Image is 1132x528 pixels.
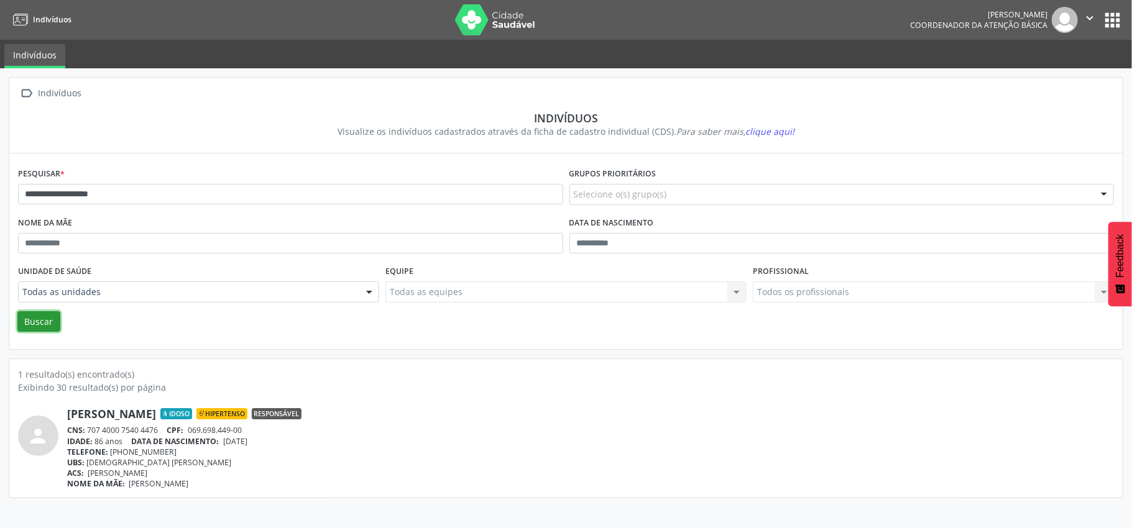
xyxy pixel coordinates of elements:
[18,214,72,233] label: Nome da mãe
[9,9,71,30] a: Indivíduos
[17,311,60,332] button: Buscar
[4,44,65,68] a: Indivíduos
[569,165,656,184] label: Grupos prioritários
[18,368,1114,381] div: 1 resultado(s) encontrado(s)
[574,188,667,201] span: Selecione o(s) grupo(s)
[196,408,247,419] span: Hipertenso
[745,125,794,137] span: clique aqui!
[385,262,413,281] label: Equipe
[67,407,156,421] a: [PERSON_NAME]
[1083,11,1097,25] i: 
[569,214,654,233] label: Data de nascimento
[18,262,91,281] label: Unidade de saúde
[18,381,1114,394] div: Exibindo 30 resultado(s) por página
[67,425,1114,435] div: 707 4000 7540 4476
[27,125,1105,138] div: Visualize os indivíduos cadastrados através da ficha de cadastro individual (CDS).
[1052,7,1078,33] img: img
[188,425,242,435] span: 069.698.449-00
[67,425,85,435] span: CNS:
[88,468,148,478] span: [PERSON_NAME]
[22,286,354,298] span: Todas as unidades
[67,468,84,478] span: ACS:
[67,457,85,468] span: UBS:
[67,478,125,489] span: NOME DA MÃE:
[67,436,1114,447] div: 86 anos
[36,84,84,102] div: Indivíduos
[33,14,71,25] span: Indivíduos
[27,111,1105,125] div: Indivíduos
[129,478,189,489] span: [PERSON_NAME]
[1115,234,1126,278] span: Feedback
[676,125,794,137] i: Para saber mais,
[27,425,50,447] i: person
[67,447,108,457] span: TELEFONE:
[67,447,1114,457] div: [PHONE_NUMBER]
[753,262,809,281] label: Profissional
[910,20,1047,30] span: Coordenador da Atenção Básica
[167,425,184,435] span: CPF:
[18,84,84,102] a:  Indivíduos
[160,408,192,419] span: Idoso
[1102,9,1123,31] button: apps
[18,84,36,102] i: 
[67,457,1114,468] div: [DEMOGRAPHIC_DATA] [PERSON_NAME]
[18,165,65,184] label: Pesquisar
[67,436,93,447] span: IDADE:
[1108,222,1132,306] button: Feedback - Mostrar pesquisa
[132,436,219,447] span: DATA DE NASCIMENTO:
[223,436,247,447] span: [DATE]
[1078,7,1102,33] button: 
[252,408,301,419] span: Responsável
[910,9,1047,20] div: [PERSON_NAME]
